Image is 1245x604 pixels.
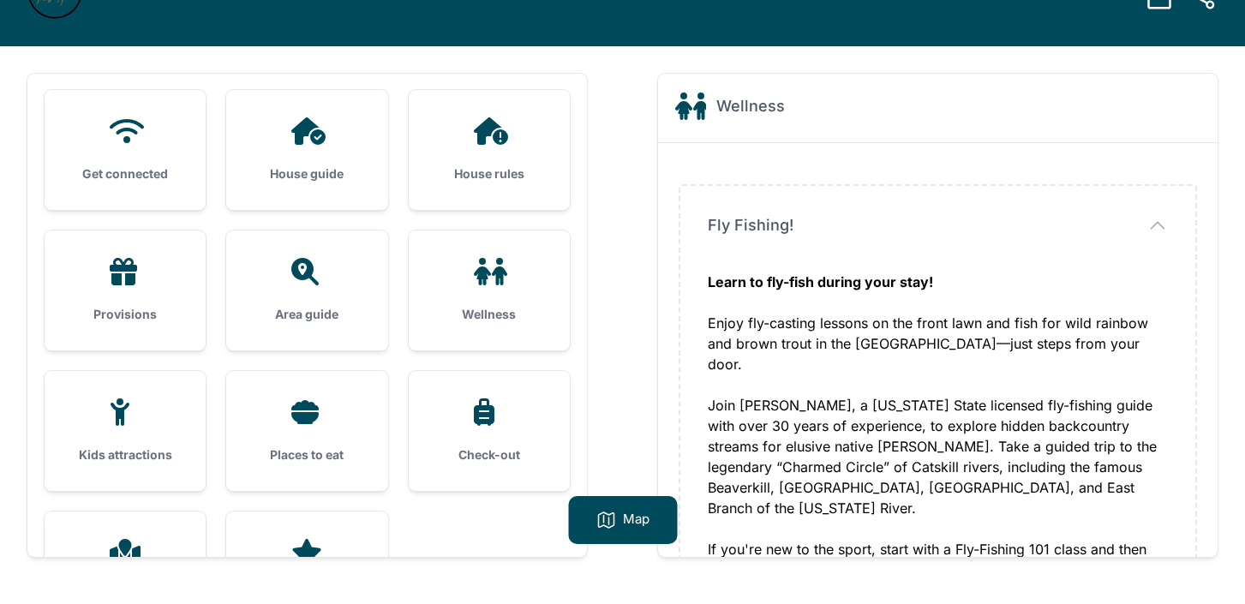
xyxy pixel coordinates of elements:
a: Kids attractions [45,371,206,491]
a: Get connected [45,90,206,210]
a: House guide [226,90,387,210]
a: Wellness [409,230,570,350]
h3: Places to eat [254,446,360,463]
h2: Wellness [716,94,785,118]
a: Provisions [45,230,206,350]
button: Fly Fishing! [708,213,1168,237]
h3: House guide [254,165,360,182]
h3: House rules [436,165,542,182]
h3: Wellness [436,306,542,323]
p: Map [623,510,649,530]
h3: Kids attractions [72,446,178,463]
a: Area guide [226,230,387,350]
h3: Provisions [72,306,178,323]
a: Places to eat [226,371,387,491]
h3: Get connected [72,165,178,182]
strong: Learn to fly-fish during your stay! [708,273,933,290]
span: Fly Fishing! [708,213,793,237]
a: Check-out [409,371,570,491]
h3: Check-out [436,446,542,463]
h3: Area guide [254,306,360,323]
a: House rules [409,90,570,210]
